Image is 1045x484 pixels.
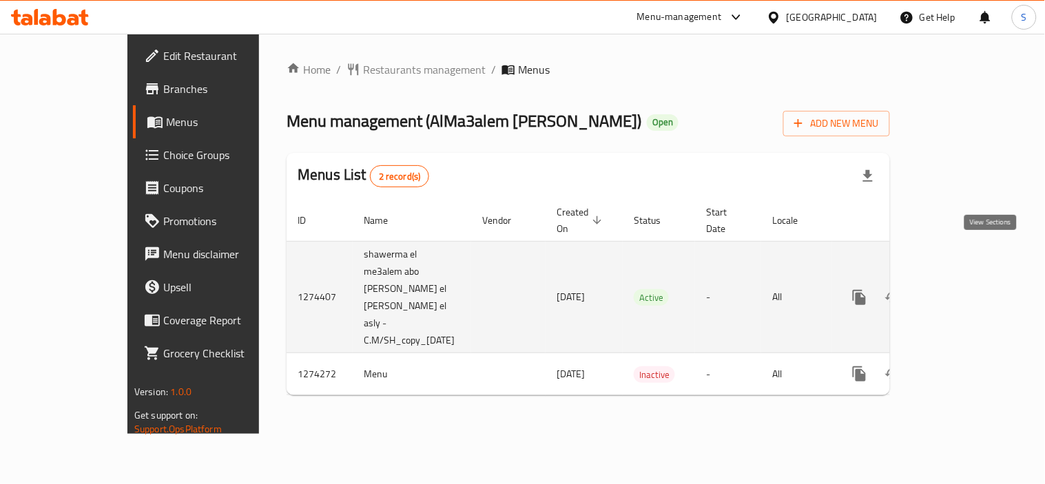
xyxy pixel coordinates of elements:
[163,180,291,196] span: Coupons
[370,165,430,187] div: Total records count
[706,204,745,237] span: Start Date
[761,353,832,395] td: All
[287,353,353,395] td: 1274272
[163,345,291,361] span: Grocery Checklist
[634,212,679,229] span: Status
[133,39,302,72] a: Edit Restaurant
[166,114,291,130] span: Menus
[287,105,641,136] span: Menu management ( AlMa3alem [PERSON_NAME] )
[851,160,884,193] div: Export file
[557,365,585,383] span: [DATE]
[518,61,550,78] span: Menus
[634,289,669,306] div: Active
[794,115,879,132] span: Add New Menu
[364,212,406,229] span: Name
[843,281,876,314] button: more
[876,281,909,314] button: Change Status
[287,61,331,78] a: Home
[163,48,291,64] span: Edit Restaurant
[557,204,606,237] span: Created On
[783,111,890,136] button: Add New Menu
[133,138,302,171] a: Choice Groups
[134,406,198,424] span: Get support on:
[482,212,529,229] span: Vendor
[647,114,679,131] div: Open
[133,304,302,337] a: Coverage Report
[287,241,353,353] td: 1274407
[371,170,429,183] span: 2 record(s)
[163,213,291,229] span: Promotions
[634,366,675,383] div: Inactive
[133,271,302,304] a: Upsell
[634,367,675,383] span: Inactive
[134,420,222,438] a: Support.OpsPlatform
[336,61,341,78] li: /
[647,116,679,128] span: Open
[353,241,471,353] td: shawerma el me3alem abo [PERSON_NAME] el [PERSON_NAME] el asly - C.M/SH_copy_[DATE]
[163,312,291,328] span: Coverage Report
[876,357,909,390] button: Change Status
[170,383,192,401] span: 1.0.0
[163,147,291,163] span: Choice Groups
[133,238,302,271] a: Menu disclaimer
[163,81,291,97] span: Branches
[787,10,878,25] div: [GEOGRAPHIC_DATA]
[557,288,585,306] span: [DATE]
[346,61,486,78] a: Restaurants management
[832,200,986,242] th: Actions
[133,105,302,138] a: Menus
[133,337,302,370] a: Grocery Checklist
[772,212,816,229] span: Locale
[133,72,302,105] a: Branches
[287,200,986,396] table: enhanced table
[133,171,302,204] a: Coupons
[695,241,761,353] td: -
[634,290,669,306] span: Active
[637,9,722,25] div: Menu-management
[134,383,168,401] span: Version:
[163,246,291,262] span: Menu disclaimer
[298,165,429,187] h2: Menus List
[363,61,486,78] span: Restaurants management
[298,212,324,229] span: ID
[1022,10,1027,25] span: S
[163,279,291,295] span: Upsell
[353,353,471,395] td: Menu
[761,241,832,353] td: All
[695,353,761,395] td: -
[843,357,876,390] button: more
[491,61,496,78] li: /
[287,61,890,78] nav: breadcrumb
[133,204,302,238] a: Promotions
